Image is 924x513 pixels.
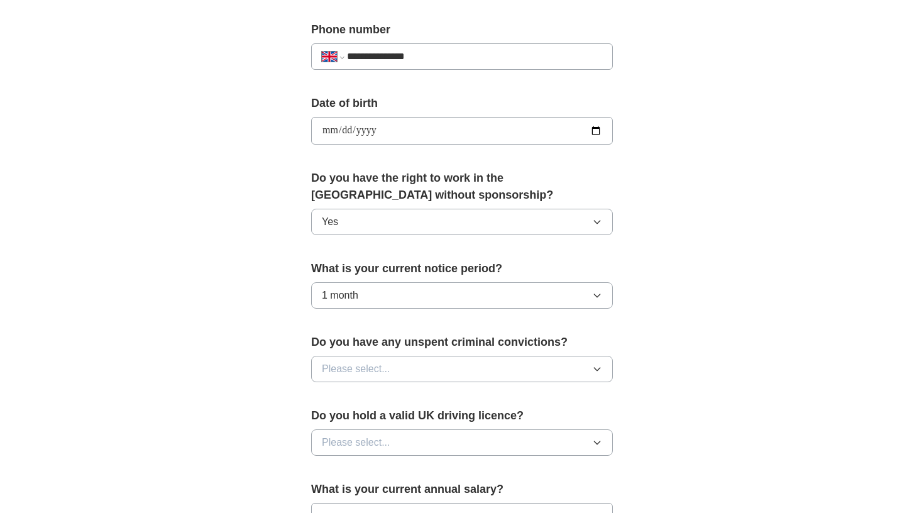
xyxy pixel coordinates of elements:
button: Please select... [311,356,613,382]
label: What is your current notice period? [311,260,613,277]
button: Please select... [311,429,613,456]
span: Please select... [322,361,390,377]
span: 1 month [322,288,358,303]
label: Do you have the right to work in the [GEOGRAPHIC_DATA] without sponsorship? [311,170,613,204]
span: Yes [322,214,338,229]
button: Yes [311,209,613,235]
label: Phone number [311,21,613,38]
button: 1 month [311,282,613,309]
label: Do you hold a valid UK driving licence? [311,407,613,424]
span: Please select... [322,435,390,450]
label: What is your current annual salary? [311,481,613,498]
label: Date of birth [311,95,613,112]
label: Do you have any unspent criminal convictions? [311,334,613,351]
